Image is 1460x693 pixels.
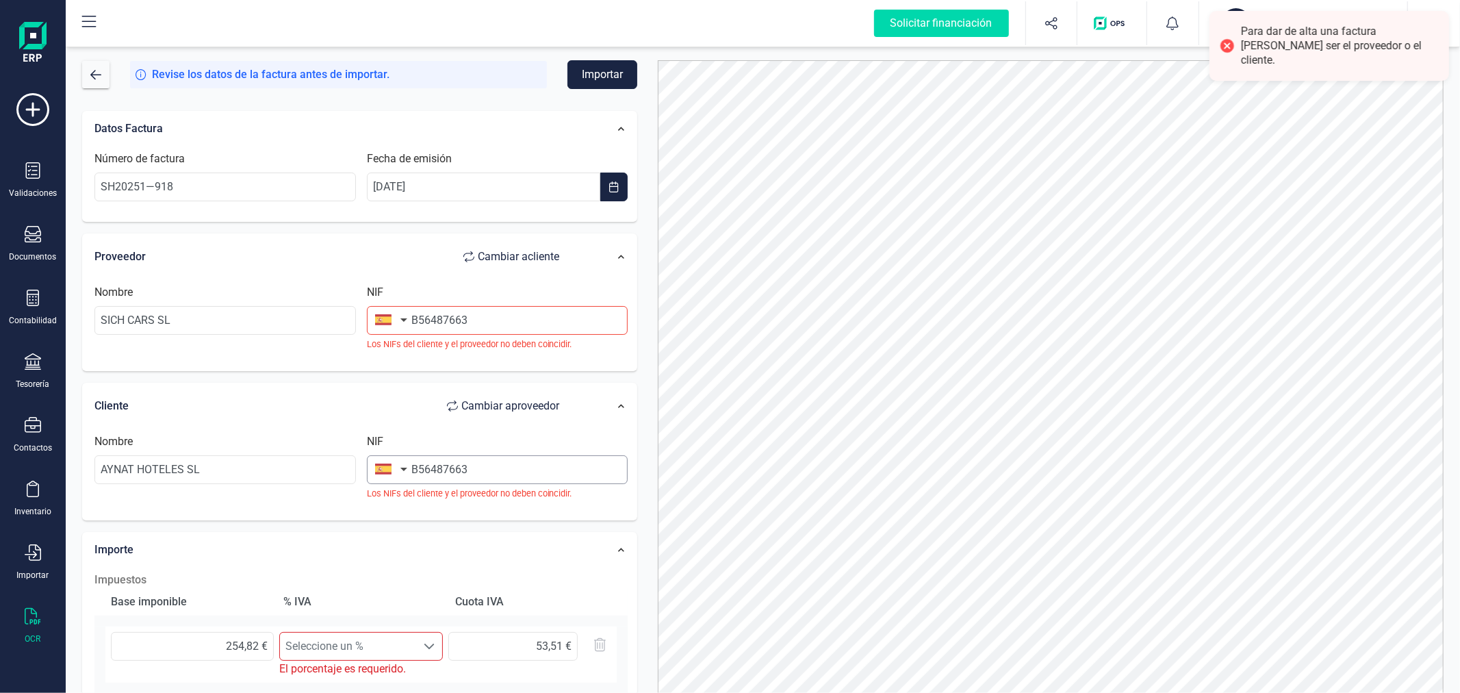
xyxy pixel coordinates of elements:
[1086,1,1138,45] button: Logo de OPS
[94,433,133,450] label: Nombre
[14,506,51,517] div: Inventario
[367,487,628,500] small: Los NIFs del cliente y el proveedor no deben coincidir.
[94,243,573,270] div: Proveedor
[94,151,185,167] label: Número de factura
[152,66,389,83] span: Revise los datos de la factura antes de importar.
[94,572,628,588] h2: Impuestos
[874,10,1009,37] div: Solicitar financiación
[450,588,617,616] div: Cuota IVA
[280,633,416,660] span: Seleccione un %
[105,588,272,616] div: Base imponible
[567,60,637,89] button: Importar
[10,251,57,262] div: Documentos
[1094,16,1130,30] img: Logo de OPS
[19,22,47,66] img: Logo Finanedi
[17,570,49,581] div: Importar
[367,433,383,450] label: NIF
[14,442,52,453] div: Contactos
[9,315,57,326] div: Contabilidad
[858,1,1025,45] button: Solicitar financiación
[94,284,133,301] label: Nombre
[16,379,50,390] div: Tesorería
[461,398,559,414] span: Cambiar a proveedor
[94,392,573,420] div: Cliente
[279,661,442,677] div: El porcentaje es requerido.
[367,151,452,167] label: Fecha de emisión
[25,633,41,644] div: OCR
[448,632,578,661] input: 0,00 €
[450,243,573,270] button: Cambiar acliente
[111,632,274,661] input: 0,00 €
[1241,25,1439,67] div: Para dar de alta una factura [PERSON_NAME] ser el proveedor o el cliente.
[88,114,580,144] div: Datos Factura
[278,588,445,616] div: % IVA
[9,188,57,199] div: Validaciones
[433,392,573,420] button: Cambiar aproveedor
[367,284,383,301] label: NIF
[478,249,559,265] span: Cambiar a cliente
[1216,1,1391,45] button: AYAYNAT HOTELES SLXEVI MARCH WOLTÉS
[94,543,133,556] span: Importe
[367,338,628,351] small: Los NIFs del cliente y el proveedor no deben coincidir.
[1221,8,1251,38] div: AY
